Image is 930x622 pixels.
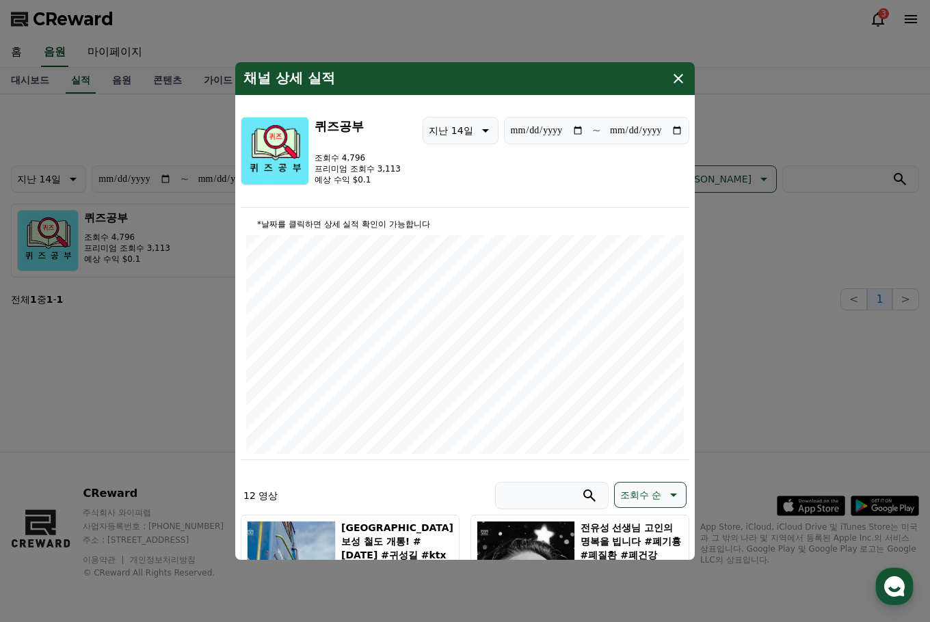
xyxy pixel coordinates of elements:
p: 12 영상 [243,489,278,502]
span: 설정 [211,454,228,465]
p: 조회수 4,796 [315,152,401,163]
p: 조회수 순 [620,485,661,504]
p: 예상 수익 $0.1 [315,174,401,185]
a: 대화 [90,433,176,468]
span: 홈 [43,454,51,465]
div: modal [235,62,695,560]
h4: 채널 상세 실적 [243,70,335,87]
p: 지난 14일 [429,121,473,140]
button: 조회수 순 [614,482,687,508]
p: ~ [592,122,601,139]
img: 퀴즈공부 [241,117,309,185]
span: 대화 [125,455,142,465]
h5: 전유성 선생님 고인의 명복을 빕니다 #폐기흉 #폐질환 #폐건강 [581,521,683,562]
a: 설정 [176,433,263,468]
h5: [GEOGRAPHIC_DATA] 보성 철도 개통! #[DATE] #귀성길 #ktx #srt #무궁화호 [341,521,453,576]
a: 홈 [4,433,90,468]
p: 프리미엄 조회수 3,113 [315,163,401,174]
h3: 퀴즈공부 [315,117,401,136]
p: *날짜를 클릭하면 상세 실적 확인이 가능합니다 [246,219,684,230]
button: 지난 14일 [423,117,498,144]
